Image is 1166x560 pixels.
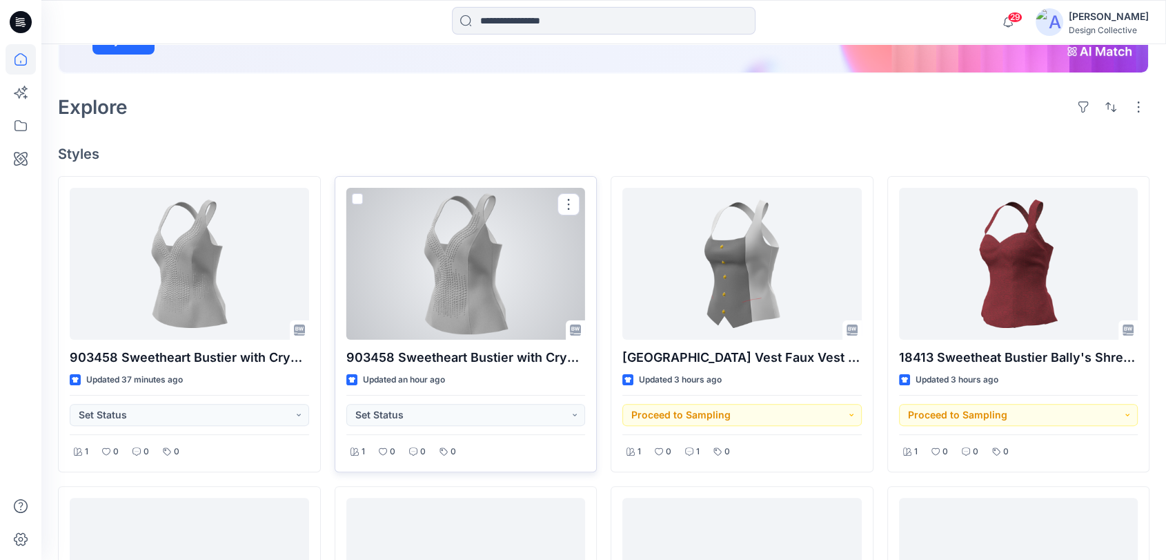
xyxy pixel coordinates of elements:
[622,348,862,367] p: [GEOGRAPHIC_DATA] Vest Faux Vest Cocktail Top Morongo
[696,445,700,459] p: 1
[914,445,918,459] p: 1
[916,373,998,387] p: Updated 3 hours ago
[86,373,183,387] p: Updated 37 minutes ago
[390,445,395,459] p: 0
[639,373,722,387] p: Updated 3 hours ago
[451,445,456,459] p: 0
[899,188,1138,340] a: 18413 Sweetheat Bustier Bally's Shreveport
[363,373,445,387] p: Updated an hour ago
[346,348,586,367] p: 903458 Sweetheart Bustier with Crystals Potawatomi Casino
[58,146,1149,162] h4: Styles
[638,445,641,459] p: 1
[85,445,88,459] p: 1
[942,445,948,459] p: 0
[1003,445,1009,459] p: 0
[724,445,730,459] p: 0
[346,188,586,340] a: 903458 Sweetheart Bustier with Crystals Potawatomi Casino
[899,348,1138,367] p: 18413 Sweetheat Bustier Bally's Shreveport
[362,445,365,459] p: 1
[70,188,309,340] a: 903458 Sweetheart Bustier with Crystals Potawatomi Casino
[973,445,978,459] p: 0
[1069,8,1149,25] div: [PERSON_NAME]
[622,188,862,340] a: 18584 Square Vest Faux Vest Cocktail Top Morongo
[666,445,671,459] p: 0
[420,445,426,459] p: 0
[113,445,119,459] p: 0
[144,445,149,459] p: 0
[1069,25,1149,35] div: Design Collective
[58,96,128,118] h2: Explore
[174,445,179,459] p: 0
[1036,8,1063,36] img: avatar
[70,348,309,367] p: 903458 Sweetheart Bustier with Crystals Potawatomi Casino
[1007,12,1022,23] span: 29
